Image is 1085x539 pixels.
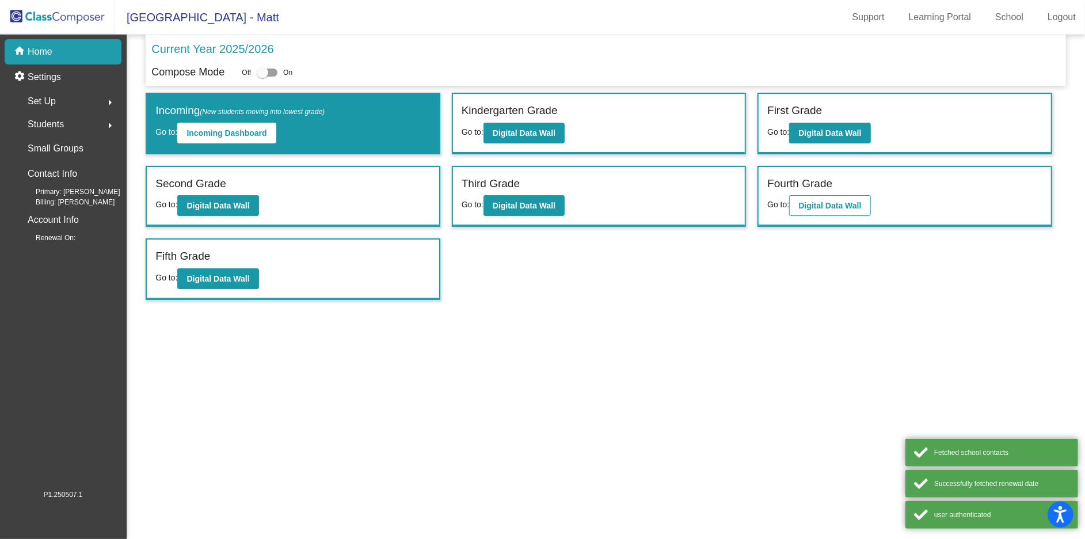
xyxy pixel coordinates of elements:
[151,64,224,80] p: Compose Mode
[177,268,258,289] button: Digital Data Wall
[17,233,75,243] span: Renewal On:
[283,67,292,78] span: On
[462,103,558,119] label: Kindergarten Grade
[103,96,117,109] mat-icon: arrow_right
[177,123,276,143] button: Incoming Dashboard
[767,176,832,192] label: Fourth Grade
[767,200,789,209] span: Go to:
[900,8,981,26] a: Learning Portal
[155,127,177,136] span: Go to:
[155,273,177,282] span: Go to:
[767,127,789,136] span: Go to:
[934,447,1069,458] div: Fetched school contacts
[17,197,115,207] span: Billing: [PERSON_NAME]
[493,128,555,138] b: Digital Data Wall
[186,274,249,283] b: Digital Data Wall
[767,103,822,119] label: First Grade
[186,201,249,210] b: Digital Data Wall
[28,212,79,228] p: Account Info
[155,248,210,265] label: Fifth Grade
[155,176,226,192] label: Second Grade
[103,119,117,132] mat-icon: arrow_right
[151,40,273,58] p: Current Year 2025/2026
[934,510,1069,520] div: user authenticated
[28,45,52,59] p: Home
[462,200,484,209] span: Go to:
[28,70,61,84] p: Settings
[28,141,83,157] p: Small Groups
[186,128,267,138] b: Incoming Dashboard
[789,123,870,143] button: Digital Data Wall
[843,8,894,26] a: Support
[798,201,861,210] b: Digital Data Wall
[17,187,120,197] span: Primary: [PERSON_NAME]
[200,108,325,116] span: (New students moving into lowest grade)
[115,8,279,26] span: [GEOGRAPHIC_DATA] - Matt
[177,195,258,216] button: Digital Data Wall
[1038,8,1085,26] a: Logout
[28,166,77,182] p: Contact Info
[28,93,56,109] span: Set Up
[242,67,251,78] span: Off
[462,176,520,192] label: Third Grade
[798,128,861,138] b: Digital Data Wall
[484,123,565,143] button: Digital Data Wall
[155,200,177,209] span: Go to:
[14,70,28,84] mat-icon: settings
[14,45,28,59] mat-icon: home
[462,127,484,136] span: Go to:
[155,103,325,119] label: Incoming
[484,195,565,216] button: Digital Data Wall
[934,479,1069,489] div: Successfully fetched renewal date
[789,195,870,216] button: Digital Data Wall
[986,8,1033,26] a: School
[493,201,555,210] b: Digital Data Wall
[28,116,64,132] span: Students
